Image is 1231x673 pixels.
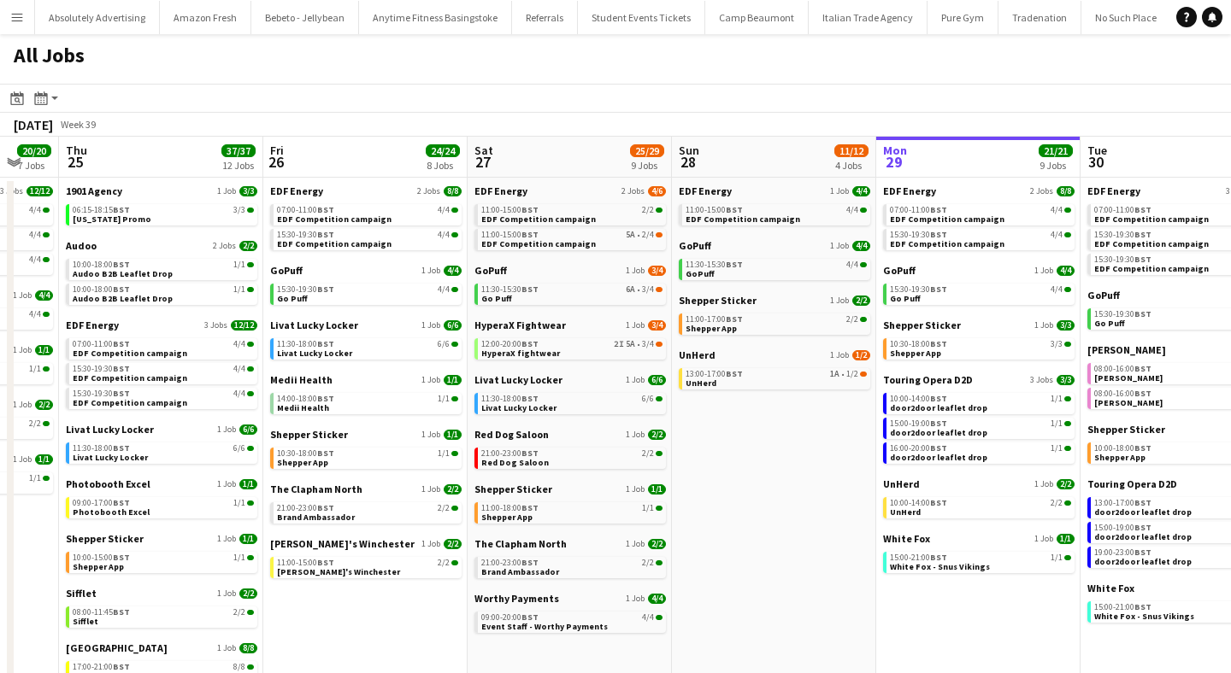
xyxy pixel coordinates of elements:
span: 15:30-19:30 [1094,255,1151,264]
span: BST [930,229,947,240]
span: BST [726,368,743,379]
div: UnHerd1 Job1/213:00-17:00BST1A•1/2UnHerd [679,348,870,393]
span: 10:00-18:00 [73,260,130,269]
span: Medii Health [270,373,333,386]
button: Absolutely Advertising [35,1,160,34]
span: 3/3 [1057,320,1075,331]
span: 4/4 [35,290,53,301]
span: EDF Competition campaign [277,214,392,225]
a: 11:30-18:00BST6/6Livat Lucky Locker [277,338,458,358]
a: Shepper Sticker1 Job2/2 [679,294,870,307]
span: BST [113,338,130,349]
span: 2/4 [642,231,654,239]
a: 15:30-19:30BST4/4EDF Competition campaign [73,363,254,383]
div: Livat Lucky Locker1 Job6/611:30-18:00BST6/6Livat Lucky Locker [270,319,462,373]
span: 6/6 [642,395,654,403]
a: 11:00-15:00BST2/2EDF Competition campaign [481,204,663,224]
span: 06:15-18:15 [73,206,130,214]
span: 3 Jobs [204,320,227,331]
a: 14:00-18:00BST1/1Medii Health [277,393,458,413]
span: EDF Competition campaign [686,214,800,225]
span: 15:30-19:30 [73,365,130,373]
a: Touring Opera D2D3 Jobs3/3 [883,373,1075,386]
span: 3/3 [1057,375,1075,385]
span: 4/6 [648,186,666,196]
div: Livat Lucky Locker1 Job6/611:30-18:00BST6/6Livat Lucky Locker [66,423,257,477]
div: EDF Energy3 Jobs12/1207:00-11:00BST4/4EDF Competition campaign15:30-19:30BST4/4EDF Competition ca... [66,319,257,423]
button: No Such Place [1081,1,1171,34]
span: 3/4 [648,320,666,331]
span: 1/1 [1051,419,1063,428]
div: GoPuff1 Job4/415:30-19:30BST4/4Go Puff [883,264,1075,319]
div: Shepper Sticker1 Job1/110:30-18:00BST1/1Shepper App [270,428,462,483]
span: Go Puff [277,293,308,304]
span: 2/2 [35,400,53,410]
span: EDF Energy [474,184,527,197]
span: BST [521,393,539,404]
button: Camp Beaumont [705,1,809,34]
span: 11:00-15:00 [481,206,539,214]
span: BST [521,204,539,215]
span: 3/3 [239,186,257,196]
span: 15:30-19:30 [1094,231,1151,239]
span: 10:30-18:00 [890,340,947,348]
button: Amazon Fresh [160,1,251,34]
span: 10:00-18:00 [73,285,130,294]
span: 4/4 [852,186,870,196]
span: BST [317,284,334,295]
span: EDF Competition campaign [277,238,392,249]
span: 4/4 [852,241,870,251]
span: 1 Job [217,186,236,196]
span: 12/12 [27,186,53,196]
a: 12:00-20:00BST2I5A•3/4HyperaX fightwear [481,338,663,358]
span: EDF Competition campaign [73,372,187,383]
a: 11:30-15:30BST6A•3/4Go Puff [481,284,663,303]
span: UnHerd [679,348,716,361]
div: • [481,285,663,294]
span: 4/4 [846,260,858,269]
span: BST [1134,254,1151,265]
span: 4/4 [438,206,450,214]
span: Livat Lucky Locker [66,423,154,436]
span: 1 Job [421,375,440,385]
span: BST [1134,363,1151,374]
span: 2 Jobs [621,186,645,196]
div: • [481,340,663,348]
span: EDF Competition campaign [73,397,187,408]
span: Shepper Sticker [883,319,961,331]
span: EDF Energy [883,184,936,197]
a: Shepper Sticker1 Job3/3 [883,319,1075,331]
span: BST [930,284,947,295]
span: 08:00-16:00 [1094,389,1151,398]
span: EDF Competition campaign [1094,263,1209,274]
span: GoPuff [270,264,303,277]
span: BST [1134,388,1151,399]
span: 15:30-19:30 [277,285,334,294]
a: EDF Energy2 Jobs4/6 [474,184,666,197]
a: UnHerd1 Job1/2 [679,348,870,361]
span: 1 Job [830,241,849,251]
span: 3/4 [648,266,666,276]
div: • [481,231,663,239]
span: 1901 Agency [66,184,122,197]
a: 07:00-11:00BST4/4EDF Competition campaign [73,338,254,358]
span: UnHerd [686,377,716,389]
a: 15:30-19:30BST4/4Go Puff [277,284,458,303]
span: Livat Lucky Locker [481,402,557,413]
span: 2 Jobs [417,186,440,196]
span: 1/2 [852,350,870,360]
span: 1 Job [217,424,236,435]
span: 1/1 [35,345,53,355]
span: 15:00-19:00 [890,419,947,428]
span: BST [726,204,743,215]
span: 07:00-11:00 [890,206,947,214]
span: BST [930,338,947,349]
span: 5A [626,231,635,239]
span: HyperaX Fightwear [474,319,566,331]
div: 1901 Agency1 Job3/306:15-18:15BST3/3[US_STATE] Promo [66,184,257,239]
span: Medii Health [277,402,329,413]
span: door2door leaflet drop [890,427,987,438]
span: 8/8 [1057,186,1075,196]
span: 1 Job [13,400,32,410]
button: Pure Gym [928,1,998,34]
